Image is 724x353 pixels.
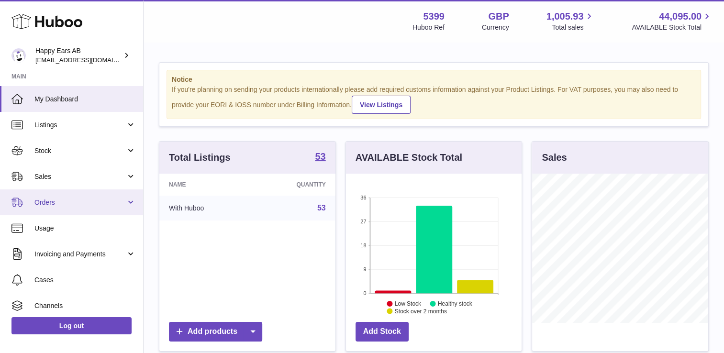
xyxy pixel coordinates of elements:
[11,48,26,63] img: 3pl@happyearsearplugs.com
[35,56,141,64] span: [EMAIL_ADDRESS][DOMAIN_NAME]
[546,10,595,32] a: 1,005.93 Total sales
[363,266,366,272] text: 9
[317,204,326,212] a: 53
[172,85,696,114] div: If you're planning on sending your products internationally please add required customs informati...
[356,322,409,342] a: Add Stock
[546,10,584,23] span: 1,005.93
[315,152,325,163] a: 53
[34,301,136,310] span: Channels
[252,174,335,196] th: Quantity
[363,290,366,296] text: 0
[169,151,231,164] h3: Total Listings
[172,75,696,84] strong: Notice
[395,300,422,307] text: Low Stock
[34,95,136,104] span: My Dashboard
[34,250,126,259] span: Invoicing and Payments
[352,96,411,114] a: View Listings
[34,224,136,233] span: Usage
[632,23,713,32] span: AVAILABLE Stock Total
[482,23,509,32] div: Currency
[360,243,366,248] text: 18
[356,151,462,164] h3: AVAILABLE Stock Total
[395,308,447,315] text: Stock over 2 months
[632,10,713,32] a: 44,095.00 AVAILABLE Stock Total
[542,151,567,164] h3: Sales
[34,172,126,181] span: Sales
[34,276,136,285] span: Cases
[35,46,122,65] div: Happy Ears AB
[159,196,252,221] td: With Huboo
[11,317,132,334] a: Log out
[34,146,126,155] span: Stock
[552,23,594,32] span: Total sales
[34,198,126,207] span: Orders
[360,219,366,224] text: 27
[488,10,509,23] strong: GBP
[315,152,325,161] strong: 53
[659,10,702,23] span: 44,095.00
[159,174,252,196] th: Name
[412,23,445,32] div: Huboo Ref
[169,322,262,342] a: Add products
[438,300,473,307] text: Healthy stock
[360,195,366,200] text: 36
[423,10,445,23] strong: 5399
[34,121,126,130] span: Listings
